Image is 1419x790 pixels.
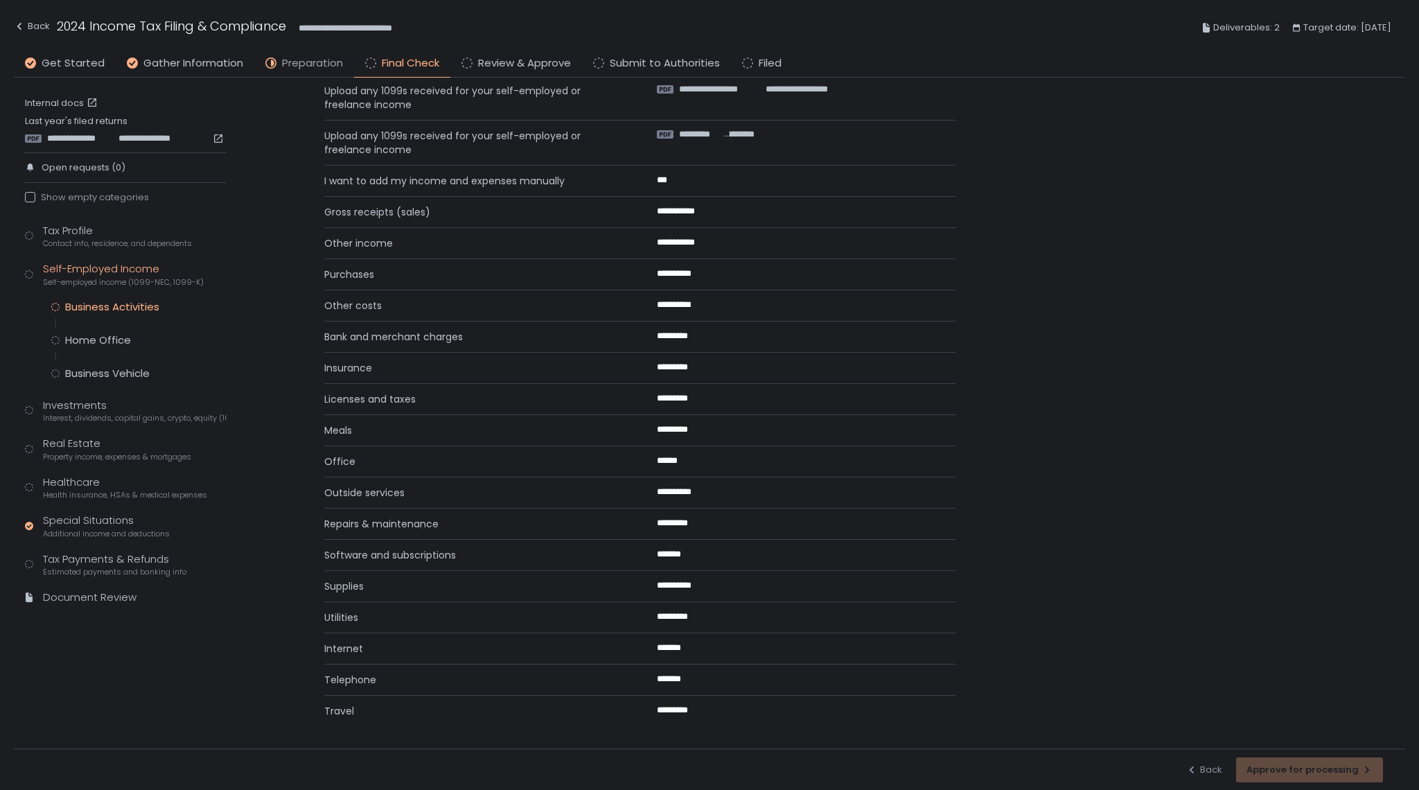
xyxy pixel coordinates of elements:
[42,161,125,174] span: Open requests (0)
[324,423,624,437] span: Meals
[143,55,243,71] span: Gather Information
[43,529,170,539] span: Additional income and deductions
[324,299,624,313] span: Other costs
[43,590,136,606] div: Document Review
[43,552,186,578] div: Tax Payments & Refunds
[759,55,782,71] span: Filed
[1186,757,1222,782] button: Back
[324,392,624,406] span: Licenses and taxes
[25,115,227,144] div: Last year's filed returns
[324,642,624,656] span: Internet
[43,436,191,462] div: Real Estate
[324,205,624,219] span: Gross receipts (sales)
[324,330,624,344] span: Bank and merchant charges
[43,277,204,288] span: Self-employed income (1099-NEC, 1099-K)
[43,452,191,462] span: Property income, expenses & mortgages
[57,17,286,35] h1: 2024 Income Tax Filing & Compliance
[43,567,186,577] span: Estimated payments and banking info
[324,236,624,250] span: Other income
[43,490,207,500] span: Health insurance, HSAs & medical expenses
[14,17,50,39] button: Back
[282,55,343,71] span: Preparation
[43,238,192,249] span: Contact info, residence, and dependents
[610,55,720,71] span: Submit to Authorities
[324,174,624,188] span: I want to add my income and expenses manually
[324,84,624,112] span: Upload any 1099s received for your self-employed or freelance income
[43,223,192,249] div: Tax Profile
[43,513,170,539] div: Special Situations
[324,361,624,375] span: Insurance
[478,55,571,71] span: Review & Approve
[1303,19,1391,36] span: Target date: [DATE]
[324,129,624,157] span: Upload any 1099s received for your self-employed or freelance income
[25,97,100,109] a: Internal docs
[324,486,624,500] span: Outside services
[324,455,624,468] span: Office
[43,413,227,423] span: Interest, dividends, capital gains, crypto, equity (1099s, K-1s)
[65,367,150,380] div: Business Vehicle
[324,673,624,687] span: Telephone
[65,333,131,347] div: Home Office
[1186,764,1222,776] div: Back
[324,704,624,718] span: Travel
[65,300,159,314] div: Business Activities
[1213,19,1280,36] span: Deliverables: 2
[324,548,624,562] span: Software and subscriptions
[324,517,624,531] span: Repairs & maintenance
[14,18,50,35] div: Back
[42,55,105,71] span: Get Started
[324,611,624,624] span: Utilities
[382,55,439,71] span: Final Check
[43,261,204,288] div: Self-Employed Income
[43,398,227,424] div: Investments
[43,475,207,501] div: Healthcare
[324,579,624,593] span: Supplies
[324,267,624,281] span: Purchases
